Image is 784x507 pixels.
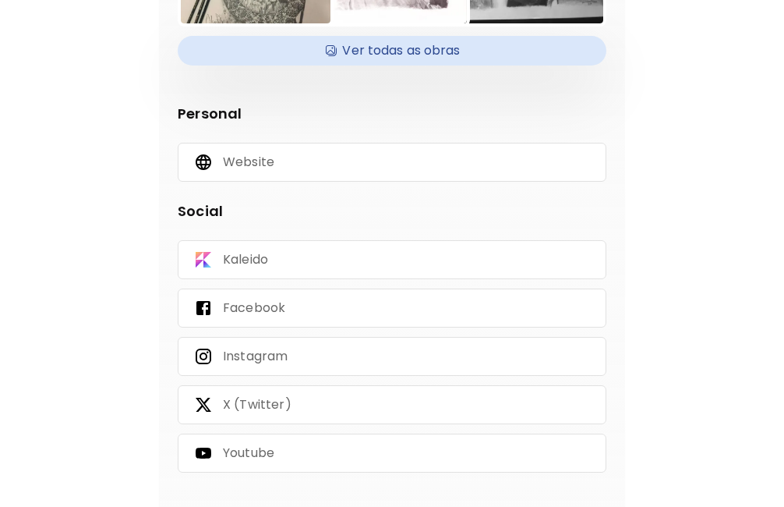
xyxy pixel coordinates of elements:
p: Personal [178,103,606,124]
img: Available [323,39,339,62]
p: Youtube [223,445,274,462]
p: Website [223,154,274,171]
h4: Ver todas as obras [187,39,597,62]
p: X (Twitter) [223,396,291,413]
p: Facebook [223,300,285,317]
div: AvailableVer todas as obras [178,36,606,66]
p: Instagram [223,348,288,365]
p: Kaleido [223,251,268,268]
img: Kaleido [194,250,213,269]
p: Social [178,200,606,222]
